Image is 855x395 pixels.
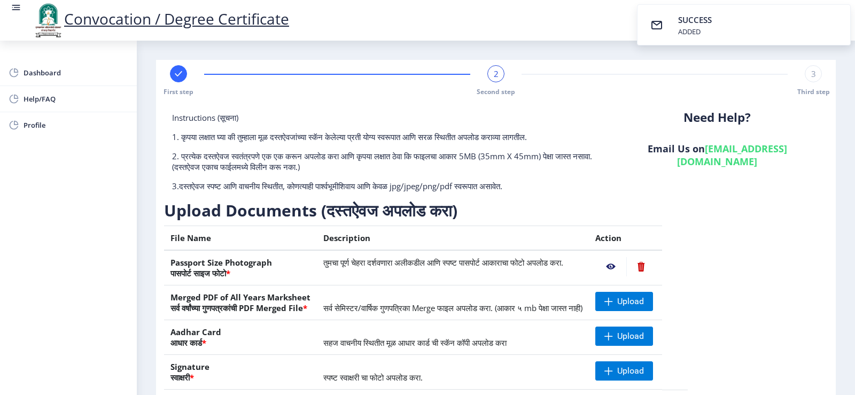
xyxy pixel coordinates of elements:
[164,200,688,221] h3: Upload Documents (दस्तऐवज अपलोड करा)
[589,226,662,251] th: Action
[164,226,317,251] th: File Name
[617,296,644,307] span: Upload
[164,355,317,390] th: Signature स्वाक्षरी
[323,303,582,313] span: सर्व सेमिस्टर/वार्षिक गुणपत्रिका Merge फाइल अपलोड करा. (आकार ५ mb पेक्षा जास्त नाही)
[617,331,644,342] span: Upload
[172,131,598,142] p: 1. कृपया लक्षात घ्या की तुम्हाला मूळ दस्तऐवजांच्या स्कॅन केलेल्या प्रती योग्य स्वरूपात आणि सरळ स्...
[172,181,598,191] p: 3.दस्तऐवज स्पष्ट आणि वाचनीय स्थितीत, कोणत्याही पार्श्वभूमीशिवाय आणि केवळ jpg/jpeg/png/pdf स्वरूपा...
[172,151,598,172] p: 2. प्रत्येक दस्तऐवज स्वतंत्रपणे एक एक करून अपलोड करा आणि कृपया लक्षात ठेवा कि फाइलचा आकार 5MB (35...
[164,87,193,96] span: First step
[678,14,712,25] span: SUCCESS
[24,66,128,79] span: Dashboard
[494,68,499,79] span: 2
[323,372,423,383] span: स्पष्ट स्वाक्षरी चा फोटो अपलोड करा.
[677,142,787,168] a: [EMAIL_ADDRESS][DOMAIN_NAME]
[323,337,507,348] span: सहज वाचनीय स्थितीत मूळ आधार कार्ड ची स्कॅन कॉपी अपलोड करा
[615,142,820,168] h6: Email Us on
[172,112,238,123] span: Instructions (सूचना)
[626,257,656,276] nb-action: Delete File
[24,119,128,131] span: Profile
[24,92,128,105] span: Help/FAQ
[678,27,714,36] div: ADDED
[32,9,289,29] a: Convocation / Degree Certificate
[683,109,751,126] b: Need Help?
[595,257,626,276] nb-action: View File
[164,250,317,285] th: Passport Size Photograph पासपोर्ट साइज फोटो
[317,226,589,251] th: Description
[32,2,64,38] img: logo
[164,285,317,320] th: Merged PDF of All Years Marksheet सर्व वर्षांच्या गुणपत्रकांची PDF Merged File
[617,366,644,376] span: Upload
[317,250,589,285] td: तुमचा पूर्ण चेहरा दर्शवणारा अलीकडील आणि स्पष्ट पासपोर्ट आकाराचा फोटो अपलोड करा.
[797,87,830,96] span: Third step
[811,68,816,79] span: 3
[164,320,317,355] th: Aadhar Card आधार कार्ड
[477,87,515,96] span: Second step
